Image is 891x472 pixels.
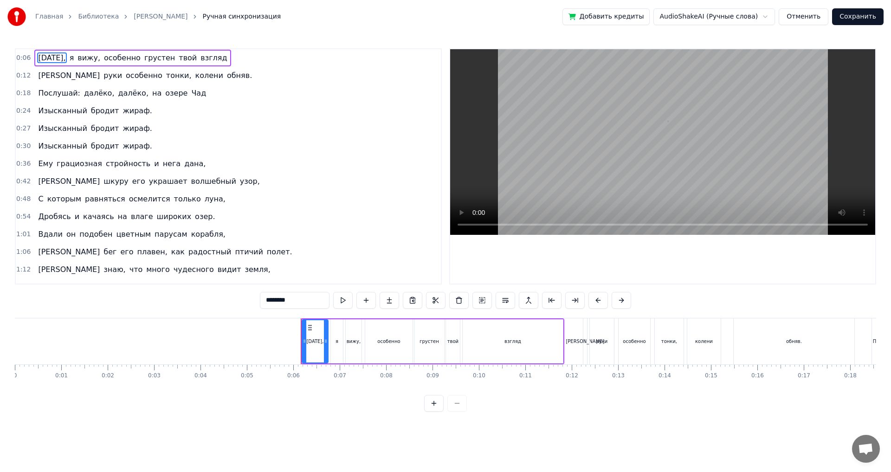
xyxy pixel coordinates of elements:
span: на [65,282,76,292]
span: Вдали [37,229,63,239]
span: бродит [90,105,120,116]
button: Отменить [779,8,828,25]
span: 0:18 [16,89,31,98]
span: корабля, [190,229,226,239]
div: 0:10 [473,372,485,380]
span: колени [194,70,224,81]
span: стройность [105,158,151,169]
span: тонки, [165,70,193,81]
span: которым [46,194,82,204]
span: 0:48 [16,194,31,204]
button: Добавить кредиты [562,8,650,25]
div: тонки, [661,338,677,345]
div: 0:13 [612,372,625,380]
span: дана, [183,158,207,169]
span: нега [162,158,182,169]
div: взгляд [504,338,521,345]
span: и [74,211,80,222]
div: обняв. [786,338,802,345]
span: [PERSON_NAME] [37,176,101,187]
img: youka [7,7,26,26]
span: 1:19 [16,283,31,292]
div: 0:16 [751,372,764,380]
span: земля, [244,264,271,275]
span: Изысканный [37,141,88,151]
span: закате [77,282,106,292]
span: 0:12 [16,71,31,80]
span: его [119,246,134,257]
span: он [65,229,77,239]
span: бродит [90,141,120,151]
span: [PERSON_NAME] [37,246,101,257]
span: 1:12 [16,265,31,274]
span: обняв. [226,70,253,81]
span: [PERSON_NAME] [37,264,101,275]
span: на [117,211,128,222]
span: я [69,52,75,63]
span: жираф. [122,123,153,134]
span: полет. [266,246,293,257]
span: плавен, [136,246,168,257]
span: 0:27 [16,124,31,133]
div: 0:18 [844,372,857,380]
div: 0:02 [102,372,114,380]
span: 1:06 [16,247,31,257]
span: влаге [130,211,154,222]
div: 0:08 [380,372,393,380]
div: 0:04 [194,372,207,380]
span: Изысканный [37,105,88,116]
span: далёко, [83,88,115,98]
span: много [145,264,171,275]
a: [PERSON_NAME] [134,12,187,21]
span: что [129,264,144,275]
div: 0:05 [241,372,253,380]
div: 0:15 [705,372,717,380]
div: [DATE], [306,338,323,345]
span: вижу, [77,52,101,63]
span: мраморный [168,282,216,292]
div: руки [596,338,608,345]
div: особенно [377,338,400,345]
span: жираф. [122,105,153,116]
span: С [37,194,44,204]
span: 1:01 [16,230,31,239]
span: особенно [103,52,142,63]
span: жираф. [122,141,153,151]
a: Главная [35,12,63,21]
span: прячется [121,282,158,292]
span: грациозная [56,158,103,169]
span: цветным [115,229,152,239]
span: грот. [218,282,239,292]
span: птичий [234,246,264,257]
span: Изысканный [37,123,88,134]
span: на [151,88,162,98]
span: знаю, [103,264,126,275]
span: [DATE], [37,52,66,63]
span: озер. [194,211,216,222]
div: 0:09 [426,372,439,380]
span: волшебный [190,176,237,187]
div: твой [447,338,458,345]
span: особенно [125,70,163,81]
nav: breadcrumb [35,12,281,21]
span: 0:06 [16,53,31,63]
span: твой [178,52,198,63]
a: Библиотека [78,12,119,21]
span: широких [156,211,193,222]
span: шкуру [103,176,129,187]
div: 0:01 [55,372,68,380]
div: особенно [623,338,646,345]
span: Чад [190,88,207,98]
span: Ручная синхронизация [203,12,281,21]
span: 0:36 [16,159,31,168]
span: подобен [78,229,113,239]
span: далёко, [117,88,149,98]
span: Дробясь [37,211,71,222]
div: 0:07 [334,372,346,380]
span: озере [164,88,188,98]
span: равняться [84,194,126,204]
span: украшает [148,176,188,187]
span: чудесного [173,264,215,275]
div: грустен [420,338,439,345]
div: 0:12 [566,372,578,380]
